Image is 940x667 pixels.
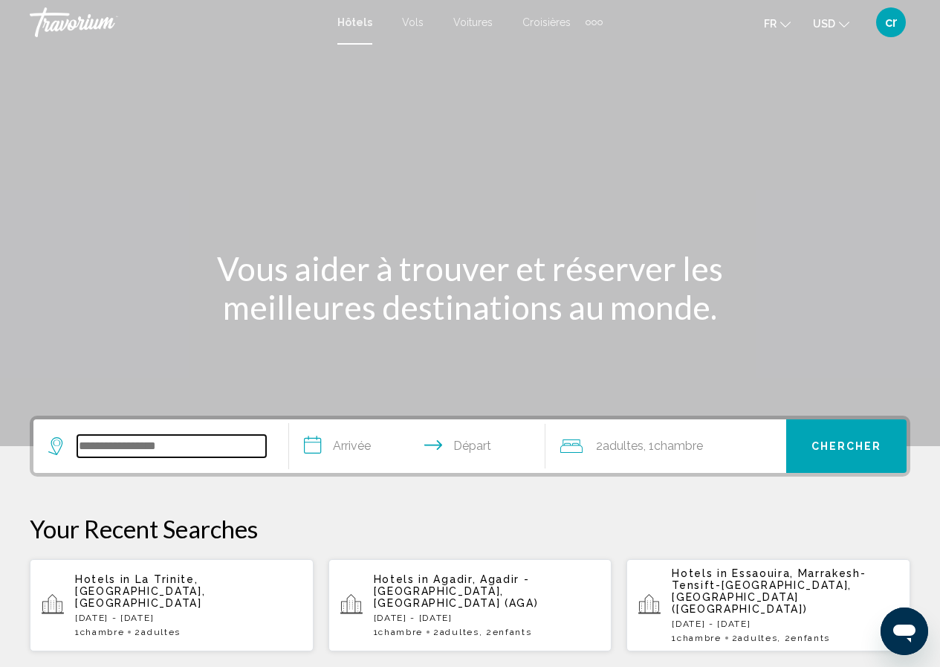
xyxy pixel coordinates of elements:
[813,13,849,34] button: Change currency
[885,15,898,30] span: cr
[603,439,644,453] span: Adultes
[654,439,703,453] span: Chambre
[881,608,928,655] iframe: Bouton de lancement de la fenêtre de messagerie
[374,573,539,609] span: Agadir, Agadir - [GEOGRAPHIC_DATA], [GEOGRAPHIC_DATA] (AGA)
[813,18,835,30] span: USD
[374,573,430,585] span: Hotels in
[141,627,181,637] span: Adultes
[672,567,866,615] span: Essaouira, Marrakesh-Tensift-[GEOGRAPHIC_DATA], [GEOGRAPHIC_DATA] ([GEOGRAPHIC_DATA])
[453,16,493,28] a: Voitures
[440,627,479,637] span: Adultes
[596,436,644,457] span: 2
[586,10,603,34] button: Extra navigation items
[811,441,882,453] span: Chercher
[545,419,786,473] button: Travelers: 2 adults, 0 children
[33,419,907,473] div: Search widget
[75,627,124,637] span: 1
[328,558,612,652] button: Hotels in Agadir, Agadir - [GEOGRAPHIC_DATA], [GEOGRAPHIC_DATA] (AGA)[DATE] - [DATE]1Chambre2Adul...
[30,514,910,544] p: Your Recent Searches
[192,249,749,326] h1: Vous aider à trouver et réserver les meilleures destinations au monde.
[672,633,721,643] span: 1
[644,436,703,457] span: , 1
[677,633,722,643] span: Chambre
[872,7,910,38] button: User Menu
[75,573,131,585] span: Hotels in
[433,627,479,637] span: 2
[289,419,545,473] button: Check in and out dates
[80,627,125,637] span: Chambre
[337,16,372,28] a: Hôtels
[134,627,180,637] span: 2
[732,633,777,643] span: 2
[30,558,314,652] button: Hotels in La Trinite, [GEOGRAPHIC_DATA], [GEOGRAPHIC_DATA][DATE] - [DATE]1Chambre2Adultes
[479,627,532,637] span: , 2
[626,558,910,652] button: Hotels in Essaouira, Marrakesh-Tensift-[GEOGRAPHIC_DATA], [GEOGRAPHIC_DATA] ([GEOGRAPHIC_DATA])[D...
[75,613,302,623] p: [DATE] - [DATE]
[75,573,205,609] span: La Trinite, [GEOGRAPHIC_DATA], [GEOGRAPHIC_DATA]
[493,627,532,637] span: Enfants
[378,627,423,637] span: Chambre
[738,633,777,643] span: Adultes
[764,18,777,30] span: fr
[791,633,830,643] span: Enfants
[374,613,600,623] p: [DATE] - [DATE]
[764,13,791,34] button: Change language
[374,627,423,637] span: 1
[30,7,322,37] a: Travorium
[777,633,830,643] span: , 2
[522,16,571,28] a: Croisières
[672,619,898,629] p: [DATE] - [DATE]
[672,567,727,579] span: Hotels in
[786,419,907,473] button: Chercher
[402,16,424,28] a: Vols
